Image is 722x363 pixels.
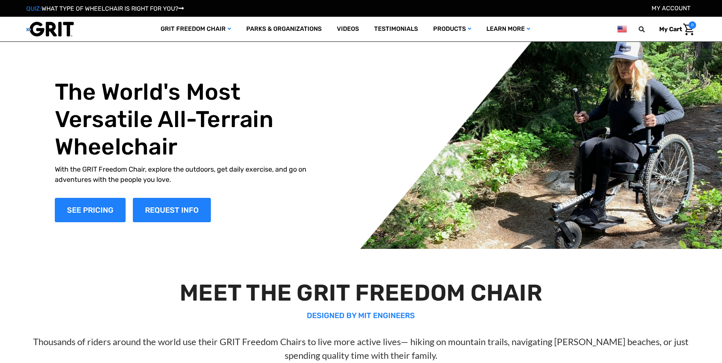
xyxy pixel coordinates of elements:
a: Products [426,17,479,41]
a: QUIZ:WHAT TYPE OF WHEELCHAIR IS RIGHT FOR YOU? [26,5,184,12]
a: Account [652,5,690,12]
img: Cart [683,24,694,35]
p: With the GRIT Freedom Chair, explore the outdoors, get daily exercise, and go on adventures with ... [55,164,324,185]
a: Videos [329,17,367,41]
input: Search [642,21,653,37]
h2: MEET THE GRIT FREEDOM CHAIR [18,279,704,307]
span: 0 [689,21,696,29]
a: Learn More [479,17,538,41]
a: Shop Now [55,198,126,222]
a: Testimonials [367,17,426,41]
h1: The World's Most Versatile All-Terrain Wheelchair [55,78,324,161]
a: Parks & Organizations [239,17,329,41]
span: QUIZ: [26,5,41,12]
a: Cart with 0 items [653,21,696,37]
p: Thousands of riders around the world use their GRIT Freedom Chairs to live more active lives— hik... [18,335,704,362]
img: GRIT All-Terrain Wheelchair and Mobility Equipment [26,21,74,37]
a: GRIT Freedom Chair [153,17,239,41]
span: My Cart [659,25,682,33]
img: us.png [617,24,626,34]
a: Slide number 1, Request Information [133,198,211,222]
p: DESIGNED BY MIT ENGINEERS [18,310,704,321]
